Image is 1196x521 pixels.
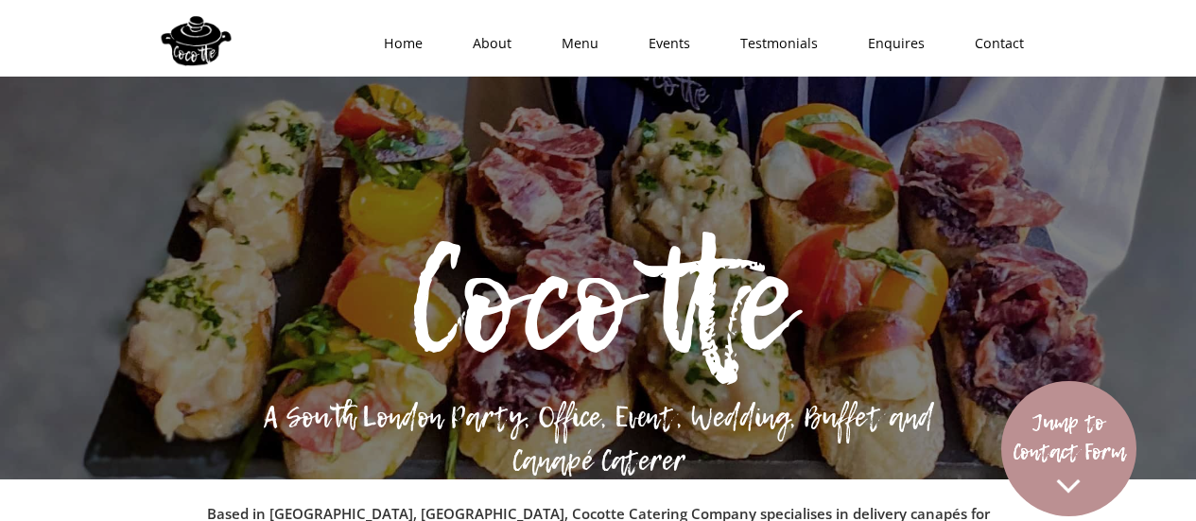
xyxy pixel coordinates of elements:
[837,15,944,72] a: Enquires
[709,15,837,72] a: Testmonials
[530,15,617,72] a: Menu
[353,15,442,72] a: Home
[617,15,709,72] a: Events
[944,15,1043,72] a: Contact
[442,15,530,72] a: About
